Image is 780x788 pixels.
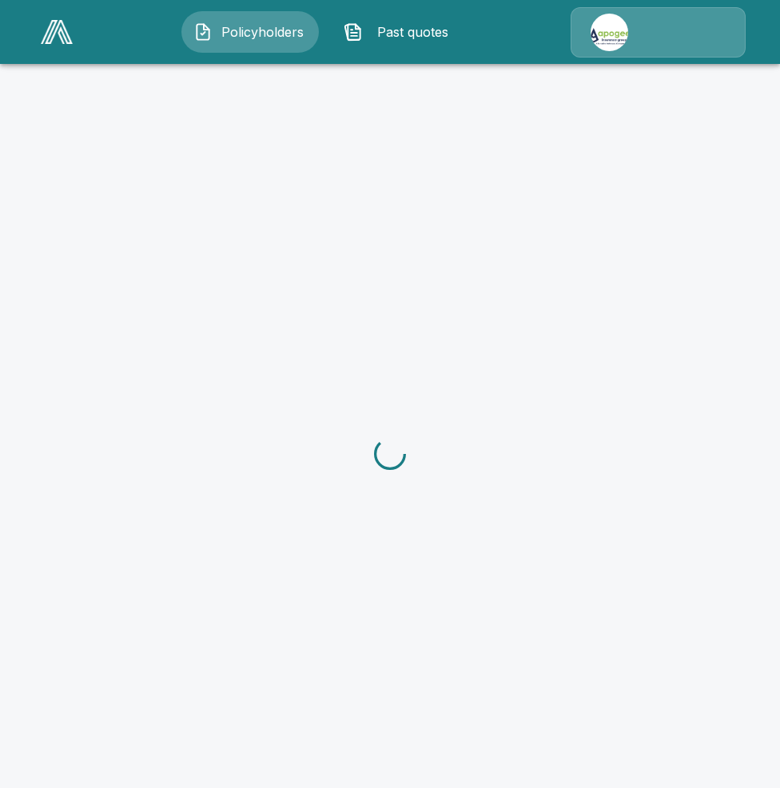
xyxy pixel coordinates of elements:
[591,14,628,51] img: Agency Icon
[344,22,363,42] img: Past quotes Icon
[219,22,307,42] span: Policyholders
[41,20,73,44] img: AA Logo
[369,22,457,42] span: Past quotes
[181,11,319,53] button: Policyholders IconPolicyholders
[571,7,746,58] a: Agency Icon
[193,22,213,42] img: Policyholders Icon
[332,11,469,53] button: Past quotes IconPast quotes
